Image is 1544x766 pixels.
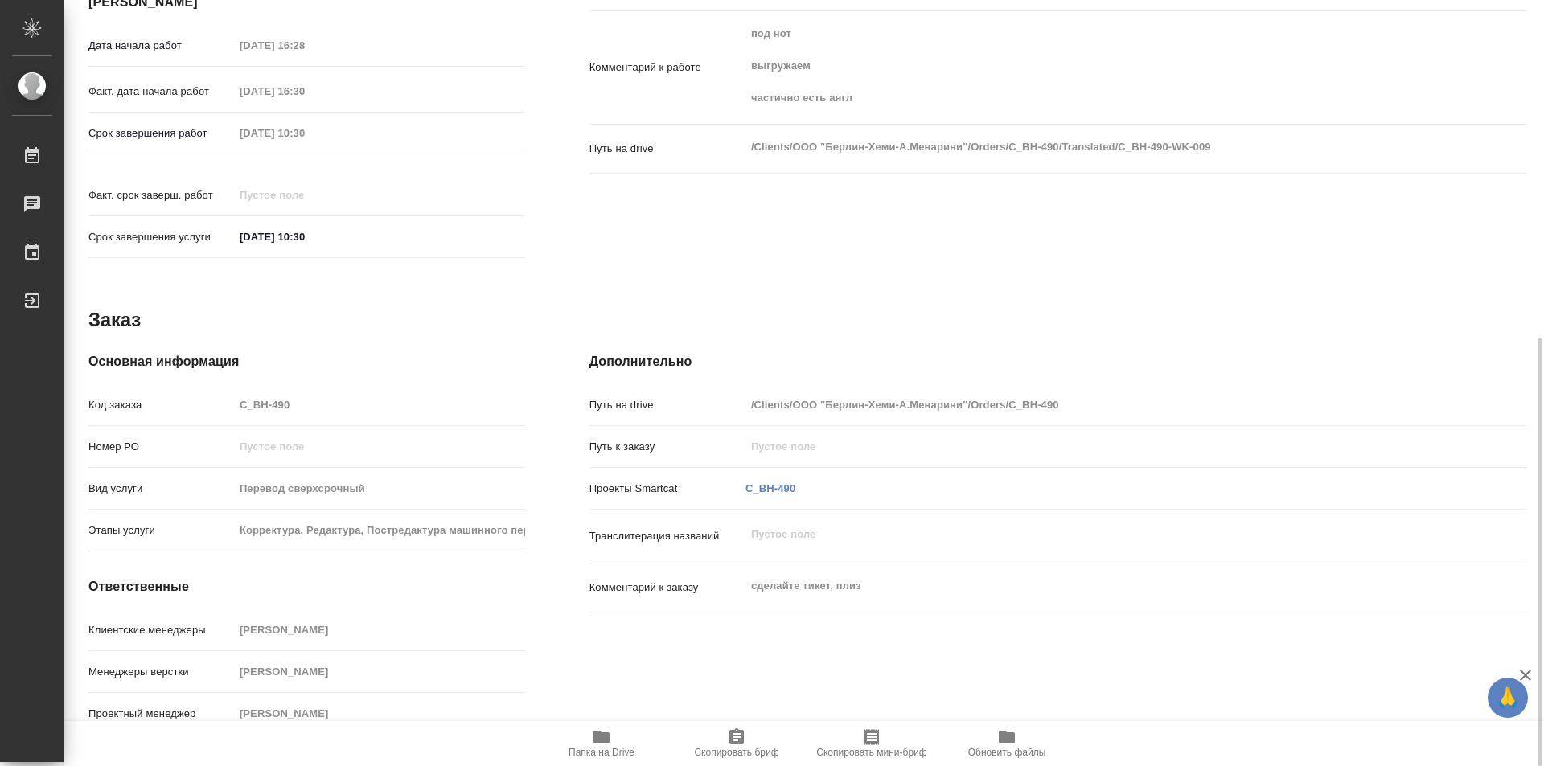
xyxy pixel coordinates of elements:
[234,183,375,207] input: Пустое поле
[88,397,234,413] p: Код заказа
[88,522,234,539] p: Этапы услуги
[234,225,375,248] input: ✎ Введи что-нибудь
[88,439,234,455] p: Номер РО
[745,393,1448,416] input: Пустое поле
[88,307,141,333] h2: Заказ
[589,352,1526,371] h4: Дополнительно
[234,393,525,416] input: Пустое поле
[589,59,745,76] p: Комментарий к работе
[234,618,525,641] input: Пустое поле
[804,721,939,766] button: Скопировать мини-бриф
[939,721,1074,766] button: Обновить файлы
[88,38,234,54] p: Дата начала работ
[234,435,525,458] input: Пустое поле
[569,747,634,758] span: Папка на Drive
[234,80,375,103] input: Пустое поле
[745,20,1448,112] textarea: под нот выгружаем частично есть англ
[1494,681,1521,715] span: 🙏
[88,481,234,497] p: Вид услуги
[88,229,234,245] p: Срок завершения услуги
[589,439,745,455] p: Путь к заказу
[589,528,745,544] p: Транслитерация названий
[745,482,795,494] a: C_BH-490
[88,706,234,722] p: Проектный менеджер
[669,721,804,766] button: Скопировать бриф
[88,352,525,371] h4: Основная информация
[589,141,745,157] p: Путь на drive
[968,747,1046,758] span: Обновить файлы
[694,747,778,758] span: Скопировать бриф
[745,435,1448,458] input: Пустое поле
[234,702,525,725] input: Пустое поле
[234,518,525,542] input: Пустое поле
[234,477,525,500] input: Пустое поле
[1488,678,1528,718] button: 🙏
[88,84,234,100] p: Факт. дата начала работ
[88,125,234,141] p: Срок завершения работ
[88,664,234,680] p: Менеджеры верстки
[589,397,745,413] p: Путь на drive
[745,133,1448,161] textarea: /Clients/ООО "Берлин-Хеми-А.Менарини"/Orders/C_BH-490/Translated/C_BH-490-WK-009
[234,121,375,145] input: Пустое поле
[234,34,375,57] input: Пустое поле
[234,660,525,683] input: Пустое поле
[534,721,669,766] button: Папка на Drive
[88,577,525,596] h4: Ответственные
[745,572,1448,600] textarea: сделайте тикет, плиз
[816,747,926,758] span: Скопировать мини-бриф
[589,580,745,596] p: Комментарий к заказу
[589,481,745,497] p: Проекты Smartcat
[88,622,234,638] p: Клиентские менеджеры
[88,187,234,203] p: Факт. срок заверш. работ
